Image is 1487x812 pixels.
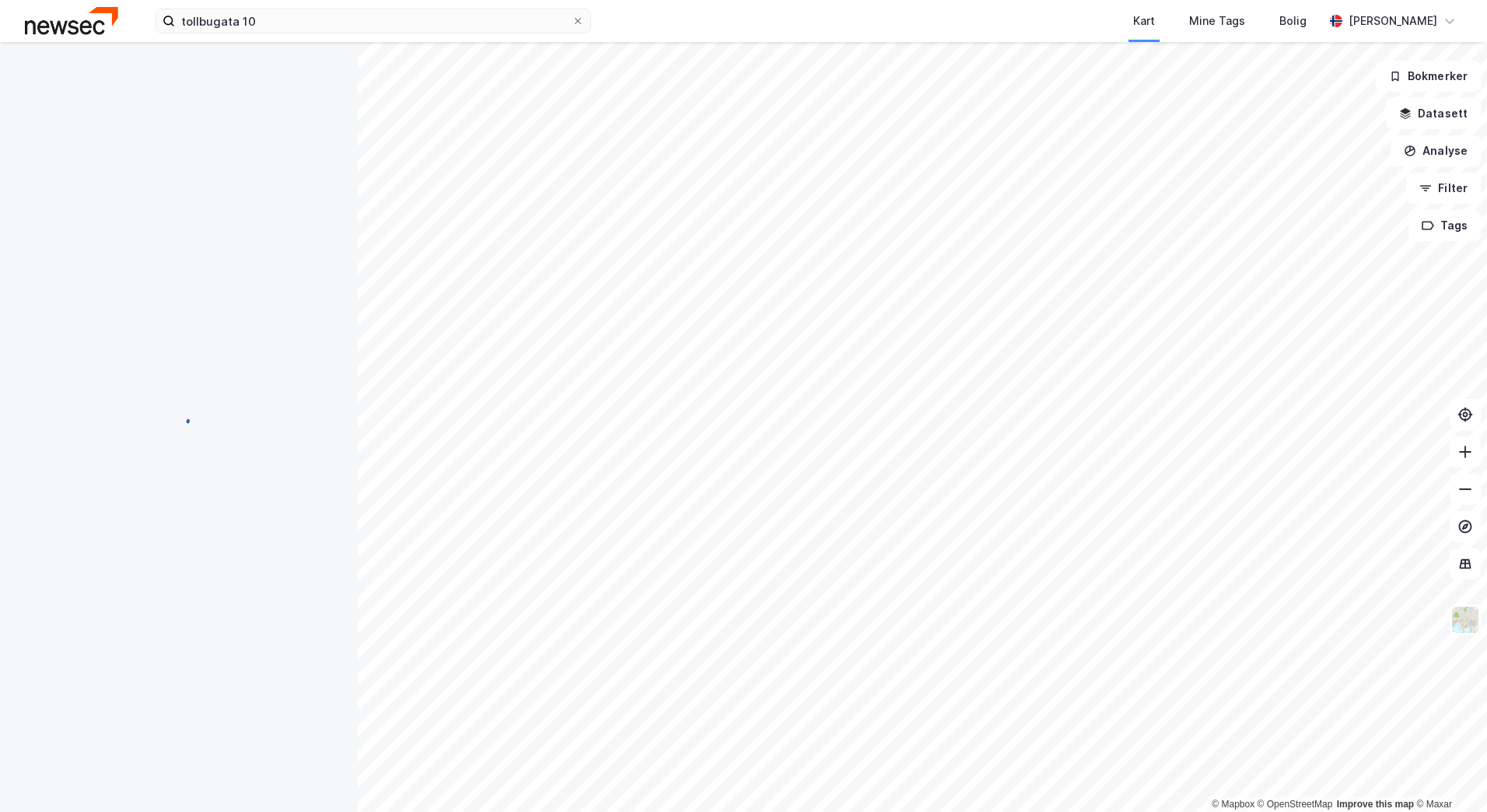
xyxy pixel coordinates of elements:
[1409,737,1487,812] div: Kontrollprogram for chat
[1189,12,1245,30] div: Mine Tags
[1212,799,1254,810] a: Mapbox
[1409,737,1487,812] iframe: Chat Widget
[1133,12,1155,30] div: Kart
[1337,799,1414,810] a: Improve this map
[1386,98,1481,129] button: Datasett
[166,405,191,430] img: spinner.a6d8c91a73a9ac5275cf975e30b51cfb.svg
[1258,799,1333,810] a: OpenStreetMap
[1391,135,1481,166] button: Analyse
[1406,173,1481,204] button: Filter
[175,9,572,33] input: Søk på adresse, matrikkel, gårdeiere, leietakere eller personer
[1349,12,1437,30] div: [PERSON_NAME]
[1376,61,1481,92] button: Bokmerker
[1279,12,1307,30] div: Bolig
[25,7,118,34] img: newsec-logo.f6e21ccffca1b3a03d2d.png
[1408,210,1481,241] button: Tags
[1450,605,1480,635] img: Z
